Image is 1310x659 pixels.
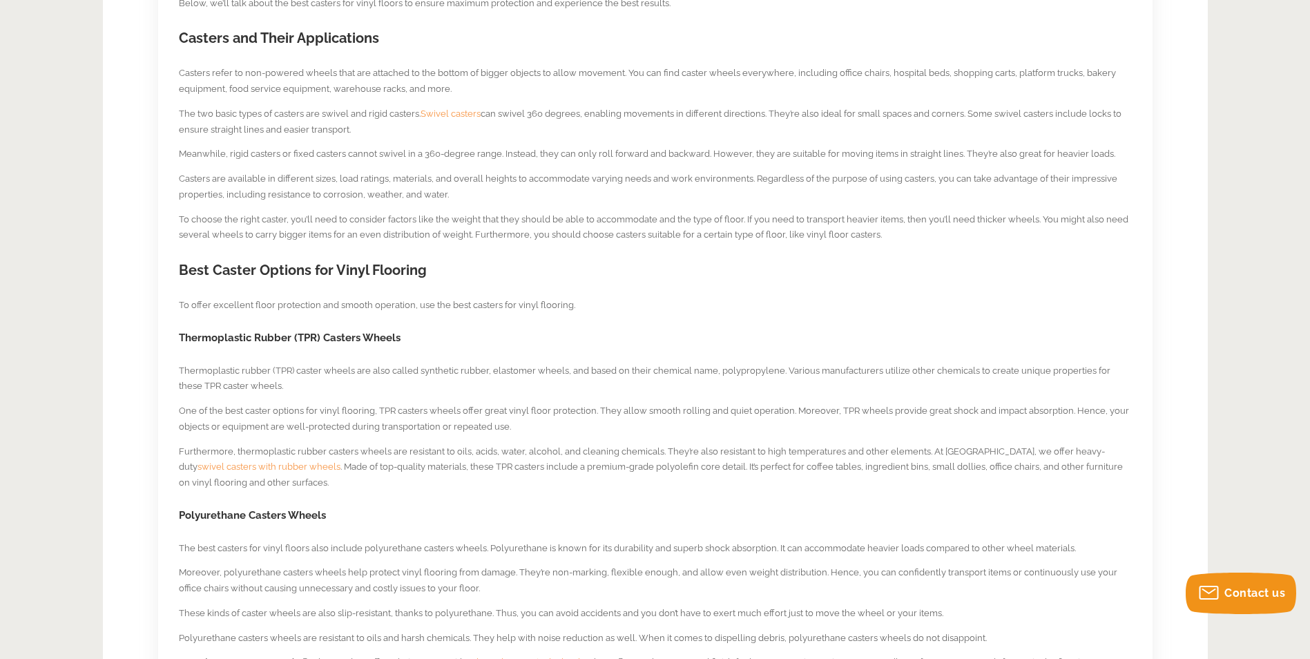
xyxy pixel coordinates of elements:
p: Thermoplastic rubber (TPR) caster wheels are also called synthetic rubber, elastomer wheels, and ... [179,363,1132,395]
h2: Casters and Their Applications [179,28,1132,48]
p: Meanwhile, rigid casters or fixed casters cannot swivel in a 360-degree range. Instead, they can ... [179,146,1132,162]
span: Contact us [1224,586,1285,600]
p: Casters are available in different sizes, load ratings, materials, and overall heights to accommo... [179,171,1132,203]
p: The best casters for vinyl floors also include polyurethane casters wheels. Polyurethane is known... [179,541,1132,557]
a: swivel casters with rubber wheels [198,461,340,472]
h3: Polyurethane Casters Wheels [179,508,1132,524]
p: Furthermore, thermoplastic rubber casters wheels are resistant to oils, acids, water, alcohol, an... [179,444,1132,491]
p: To offer excellent floor protection and smooth operation, use the best casters for vinyl flooring. [179,298,1132,314]
p: Polyurethane casters wheels are resistant to oils and harsh chemicals. They help with noise reduc... [179,631,1132,647]
button: Contact us [1186,573,1296,614]
p: To choose the right caster, you’ll need to consider factors like the weight that they should be a... [179,212,1132,244]
p: Moreover, polyurethane casters wheels help protect vinyl flooring from damage. They’re non-markin... [179,565,1132,597]
h3: Thermoplastic Rubber (TPR) Casters Wheels [179,331,1132,346]
p: These kinds of caster wheels are also slip-resistant, thanks to polyurethane. Thus, you can avoid... [179,606,1132,622]
h2: Best Caster Options for Vinyl Flooring [179,260,1132,280]
p: Casters refer to non-powered wheels that are attached to the bottom of bigger objects to allow mo... [179,66,1132,97]
p: The two basic types of casters are swivel and rigid casters. can swivel 360 degrees, enabling mov... [179,106,1132,138]
a: Swivel casters [421,108,481,119]
p: One of the best caster options for vinyl flooring, TPR casters wheels offer great vinyl floor pro... [179,403,1132,435]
